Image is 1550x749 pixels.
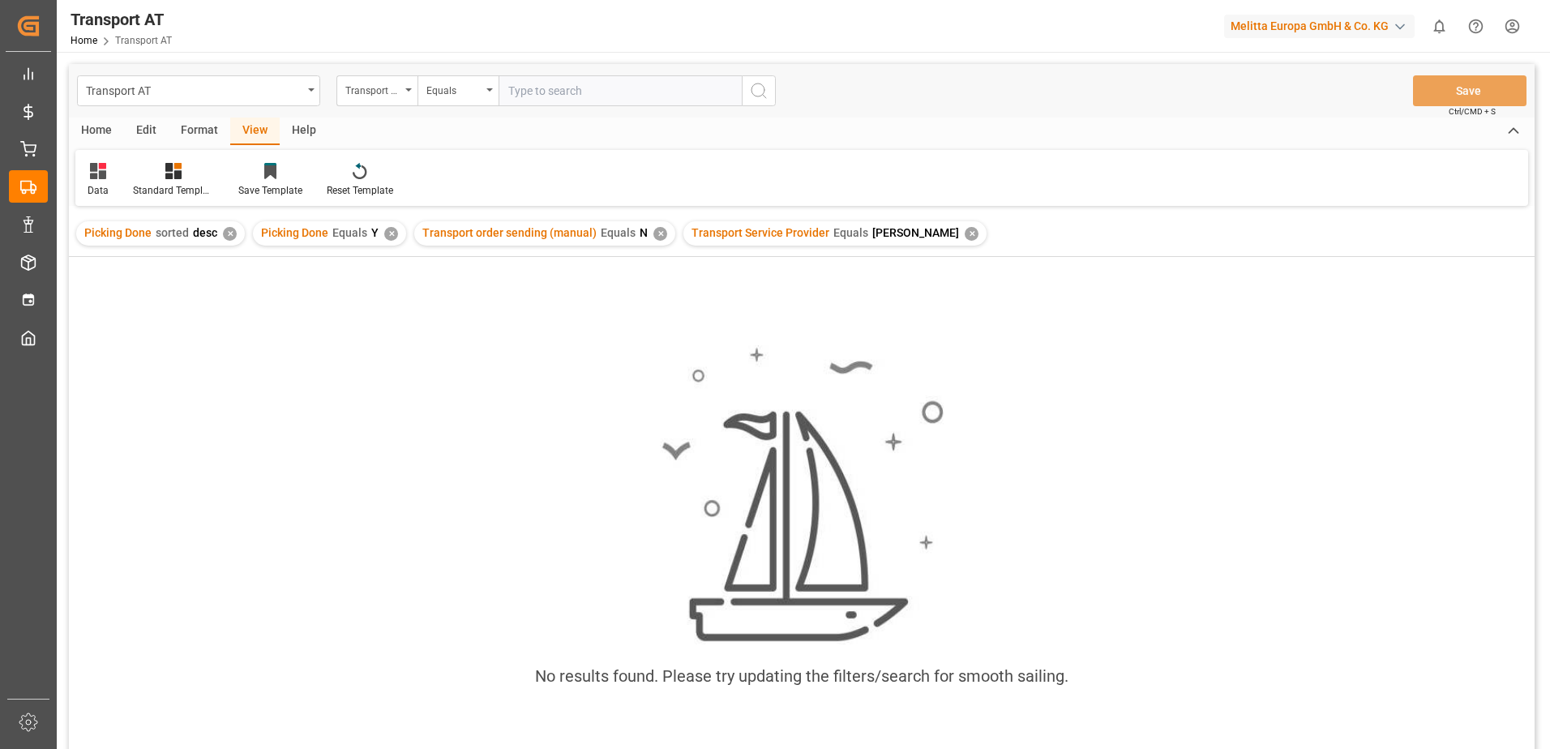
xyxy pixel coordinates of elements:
[742,75,776,106] button: search button
[280,118,328,145] div: Help
[223,227,237,241] div: ✕
[1421,8,1458,45] button: show 0 new notifications
[238,183,302,198] div: Save Template
[1449,105,1496,118] span: Ctrl/CMD + S
[169,118,230,145] div: Format
[71,35,97,46] a: Home
[86,79,302,100] div: Transport AT
[345,79,400,98] div: Transport Service Provider
[77,75,320,106] button: open menu
[336,75,417,106] button: open menu
[660,345,944,645] img: smooth_sailing.jpeg
[261,226,328,239] span: Picking Done
[384,227,398,241] div: ✕
[1413,75,1526,106] button: Save
[1224,15,1415,38] div: Melitta Europa GmbH & Co. KG
[69,118,124,145] div: Home
[1458,8,1494,45] button: Help Center
[499,75,742,106] input: Type to search
[327,183,393,198] div: Reset Template
[84,226,152,239] span: Picking Done
[124,118,169,145] div: Edit
[601,226,636,239] span: Equals
[422,226,597,239] span: Transport order sending (manual)
[88,183,109,198] div: Data
[833,226,868,239] span: Equals
[535,664,1068,688] div: No results found. Please try updating the filters/search for smooth sailing.
[71,7,172,32] div: Transport AT
[1224,11,1421,41] button: Melitta Europa GmbH & Co. KG
[965,227,978,241] div: ✕
[426,79,482,98] div: Equals
[872,226,959,239] span: [PERSON_NAME]
[417,75,499,106] button: open menu
[692,226,829,239] span: Transport Service Provider
[371,226,379,239] span: Y
[230,118,280,145] div: View
[156,226,189,239] span: sorted
[653,227,667,241] div: ✕
[640,226,648,239] span: N
[332,226,367,239] span: Equals
[193,226,217,239] span: desc
[133,183,214,198] div: Standard Templates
